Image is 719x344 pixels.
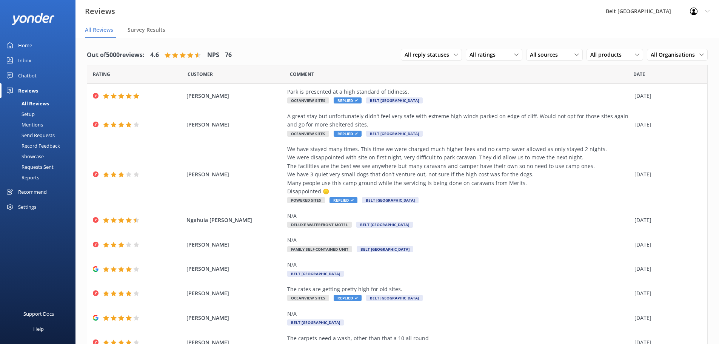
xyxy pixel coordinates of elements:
div: Setup [5,109,35,119]
div: Settings [18,199,36,214]
div: [DATE] [634,216,698,224]
div: N/A [287,310,631,318]
span: Date [633,71,645,78]
span: All reply statuses [405,51,454,59]
span: [PERSON_NAME] [186,289,284,298]
div: Help [33,321,44,336]
span: [PERSON_NAME] [186,241,284,249]
div: Home [18,38,32,53]
a: All Reviews [5,98,75,109]
span: Date [93,71,110,78]
div: The rates are getting pretty high for old sites. [287,285,631,293]
div: Record Feedback [5,140,60,151]
div: Send Requests [5,130,55,140]
a: Requests Sent [5,162,75,172]
span: Deluxe Waterfront Motel [287,222,352,228]
a: Showcase [5,151,75,162]
span: [PERSON_NAME] [186,120,284,129]
span: Replied [334,97,362,103]
h3: Reviews [85,5,115,17]
div: N/A [287,236,631,244]
div: Inbox [18,53,31,68]
span: [PERSON_NAME] [186,314,284,322]
a: Setup [5,109,75,119]
a: Mentions [5,119,75,130]
h4: Out of 5000 reviews: [87,50,145,60]
div: Reviews [18,83,38,98]
img: yonder-white-logo.png [11,13,55,25]
div: A great stay but unfortunately didn’t feel very safe with extreme high winds parked on edge of cl... [287,112,631,129]
span: All sources [530,51,562,59]
div: We have stayed many times. This time we were charged much higher fees and no camp saver allowed a... [287,145,631,196]
span: Ngahuia [PERSON_NAME] [186,216,284,224]
span: Replied [329,197,357,203]
span: Belt [GEOGRAPHIC_DATA] [366,131,423,137]
div: [DATE] [634,314,698,322]
span: Question [290,71,314,78]
div: Recommend [18,184,47,199]
span: Belt [GEOGRAPHIC_DATA] [357,246,413,252]
span: Oceanview Sites [287,131,329,137]
div: [DATE] [634,241,698,249]
div: Chatbot [18,68,37,83]
span: [PERSON_NAME] [186,170,284,179]
div: Support Docs [23,306,54,321]
span: Belt [GEOGRAPHIC_DATA] [366,295,423,301]
span: [PERSON_NAME] [186,92,284,100]
a: Reports [5,172,75,183]
h4: 76 [225,50,232,60]
h4: NPS [207,50,219,60]
a: Record Feedback [5,140,75,151]
div: [DATE] [634,92,698,100]
div: All Reviews [5,98,49,109]
span: Oceanview Sites [287,97,329,103]
div: Requests Sent [5,162,54,172]
div: Mentions [5,119,43,130]
div: [DATE] [634,120,698,129]
span: Survey Results [128,26,165,34]
span: Replied [334,131,362,137]
div: [DATE] [634,265,698,273]
div: N/A [287,261,631,269]
span: Family Self-Contained Unit [287,246,352,252]
span: All Organisations [651,51,699,59]
span: Belt [GEOGRAPHIC_DATA] [366,97,423,103]
div: N/A [287,212,631,220]
span: Oceanview Sites [287,295,329,301]
a: Send Requests [5,130,75,140]
span: Date [188,71,213,78]
span: Belt [GEOGRAPHIC_DATA] [287,319,344,325]
span: All ratings [470,51,500,59]
span: All Reviews [85,26,113,34]
span: Powered Sites [287,197,325,203]
div: Showcase [5,151,44,162]
div: Reports [5,172,39,183]
span: Belt [GEOGRAPHIC_DATA] [362,197,419,203]
div: [DATE] [634,170,698,179]
div: [DATE] [634,289,698,298]
span: [PERSON_NAME] [186,265,284,273]
div: The carpets need a wash, other than that a 10 all round [287,334,631,342]
div: Park is presented at a high standard of tidiness. [287,88,631,96]
h4: 4.6 [150,50,159,60]
span: All products [590,51,626,59]
span: Belt [GEOGRAPHIC_DATA] [356,222,413,228]
span: Replied [334,295,362,301]
span: Belt [GEOGRAPHIC_DATA] [287,271,344,277]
